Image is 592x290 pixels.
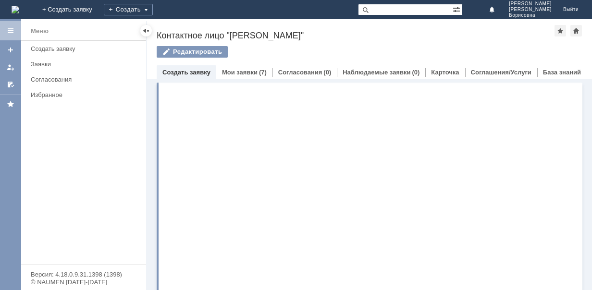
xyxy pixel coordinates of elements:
[259,69,267,76] div: (7)
[509,7,552,12] span: [PERSON_NAME]
[31,91,130,98] div: Избранное
[12,6,19,13] img: logo
[31,76,140,83] div: Согласования
[27,41,144,56] a: Создать заявку
[343,69,410,76] a: Наблюдаемые заявки
[31,60,140,68] div: Заявки
[31,45,140,52] div: Создать заявку
[509,1,552,7] span: [PERSON_NAME]
[431,69,459,76] a: Карточка
[157,31,555,40] div: Контактное лицо "[PERSON_NAME]"
[323,69,331,76] div: (0)
[3,60,18,75] a: Мои заявки
[104,4,153,15] div: Создать
[140,25,152,36] div: Скрыть меню
[555,25,566,36] div: Добавить в избранное
[543,69,581,76] a: База знаний
[31,25,49,37] div: Меню
[31,279,136,285] div: © NAUMEN [DATE]-[DATE]
[453,4,462,13] span: Расширенный поиск
[509,12,552,18] span: Борисовна
[278,69,322,76] a: Согласования
[27,57,144,72] a: Заявки
[570,25,582,36] div: Сделать домашней страницей
[162,69,210,76] a: Создать заявку
[27,72,144,87] a: Согласования
[222,69,258,76] a: Мои заявки
[3,77,18,92] a: Мои согласования
[3,42,18,58] a: Создать заявку
[412,69,419,76] div: (0)
[471,69,531,76] a: Соглашения/Услуги
[12,6,19,13] a: Перейти на домашнюю страницу
[31,271,136,278] div: Версия: 4.18.0.9.31.1398 (1398)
